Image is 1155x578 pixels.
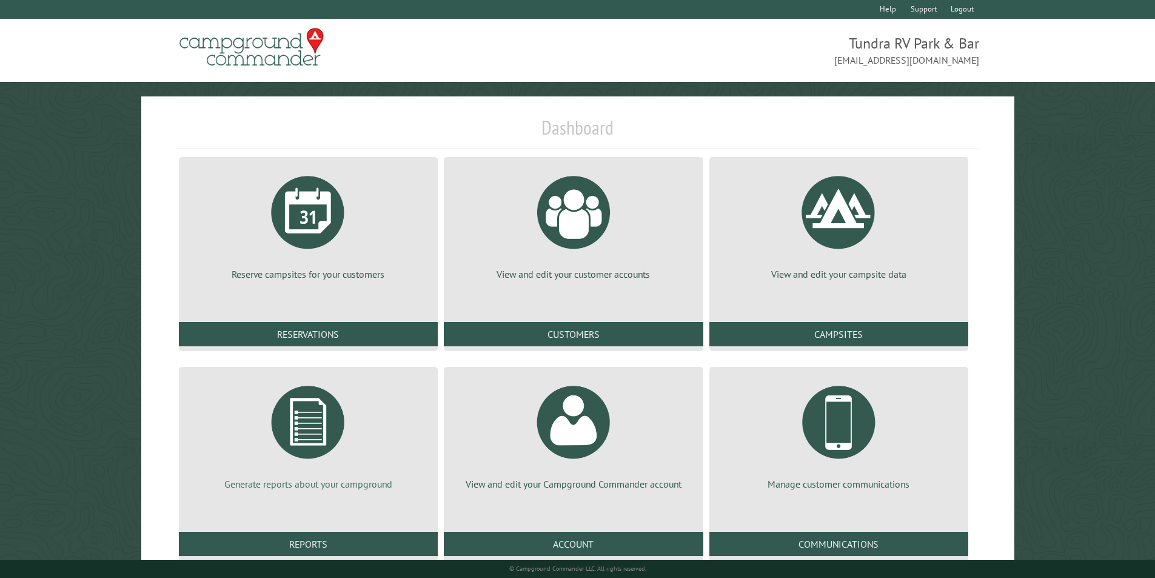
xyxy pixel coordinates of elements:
img: Campground Commander [176,24,327,71]
a: Generate reports about your campground [193,377,423,491]
a: Communications [709,532,968,556]
p: Reserve campsites for your customers [193,267,423,281]
a: Manage customer communications [724,377,954,491]
p: Manage customer communications [724,477,954,491]
a: View and edit your customer accounts [458,167,688,281]
a: Reservations [179,322,438,346]
a: Campsites [709,322,968,346]
span: Tundra RV Park & Bar [EMAIL_ADDRESS][DOMAIN_NAME] [578,33,980,67]
p: Generate reports about your campground [193,477,423,491]
h1: Dashboard [176,116,980,149]
a: Account [444,532,703,556]
a: View and edit your Campground Commander account [458,377,688,491]
small: © Campground Commander LLC. All rights reserved. [509,565,646,573]
p: View and edit your campsite data [724,267,954,281]
p: View and edit your customer accounts [458,267,688,281]
a: Reserve campsites for your customers [193,167,423,281]
a: Reports [179,532,438,556]
a: Customers [444,322,703,346]
a: View and edit your campsite data [724,167,954,281]
p: View and edit your Campground Commander account [458,477,688,491]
